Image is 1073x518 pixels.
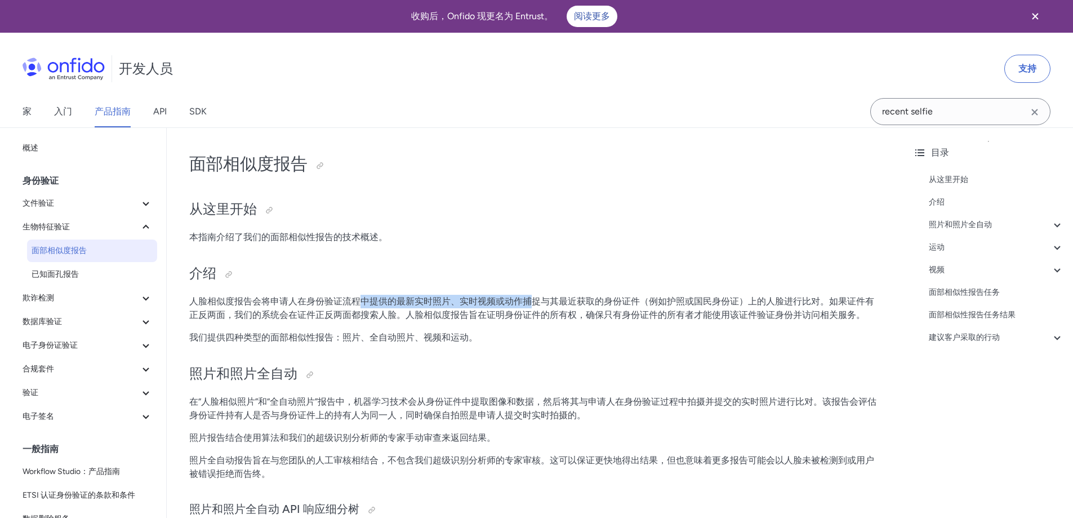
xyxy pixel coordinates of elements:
[870,98,1050,125] input: Onfido 搜索输入字段
[929,197,945,207] font: 介绍
[929,263,1064,277] a: 视频
[23,293,54,303] font: 欺诈检测
[929,241,1064,254] a: 运动
[929,173,1064,187] a: 从这里开始
[929,242,945,252] font: 运动
[23,222,70,232] font: 生物特征验证
[189,365,297,382] font: 照片和照片全自动
[18,311,157,333] button: 数据库验证
[1004,55,1050,83] a: 支持
[23,175,59,186] font: 身份验证
[23,490,135,500] font: ETSI 认证身份验证的条款和条件
[189,106,207,117] font: SDK
[119,60,173,77] font: 开发人员
[54,106,72,117] font: 入门
[1028,105,1041,119] svg: Clear search field button
[23,96,32,127] a: 家
[18,484,157,507] a: ETSI 认证身份验证的条款和条件
[189,396,876,420] font: 在“人脸相似照片”和“全自动照片”报告中，机器学习技术会从身份证件中提取图像和数据，然后将其与申请人在身份验证过程中拍摄并提交的实时照片进行比对。该报告会评估身份证件持有人是否与身份证件上的持有...
[32,269,79,279] font: 已知面孔报告
[153,106,167,117] font: API
[189,265,216,281] font: 介绍
[929,310,1016,320] font: 面部相似性报告任务结果
[54,96,72,127] a: 入门
[1029,10,1042,23] svg: 关闭横幅
[929,175,968,184] font: 从这里开始
[23,317,62,326] font: 数据库验证
[23,57,105,80] img: Onfido 标志
[189,232,388,242] font: 本指南介绍了我们的面部相似性报告的技术概述。
[929,196,1064,209] a: 介绍
[929,333,1000,342] font: 建议客户采取的行动
[95,106,131,117] font: 产品指南
[189,96,207,127] a: SDK
[929,218,1064,232] a: 照片和照片全自动
[929,331,1064,344] a: 建议客户采取的行动
[929,308,1064,322] a: 面部相似性报告任务结果
[27,240,157,262] a: 面部相似度报告
[18,192,157,215] button: 文件验证
[23,106,32,117] font: 家
[1018,63,1036,74] font: 支持
[931,147,949,158] font: 目录
[23,411,54,421] font: 电子签名
[574,11,610,21] font: 阅读更多
[32,246,87,255] font: 面部相似度报告
[567,6,617,27] a: 阅读更多
[189,332,478,343] font: 我们提供四种类型的面部相似性报告：照片、全自动照片、视频和运动。
[95,96,131,127] a: 产品指南
[189,201,257,217] font: 从这里开始
[189,502,359,516] font: 照片和照片全自动 API 响应细分树
[18,287,157,309] button: 欺诈检测
[153,96,167,127] a: API
[411,11,553,21] font: 收购后，Onfido 现更名为 Entrust。
[27,263,157,286] a: 已知面孔报告
[23,364,54,374] font: 合规套件
[18,358,157,380] button: 合规套件
[18,137,157,160] a: 概述
[23,388,38,397] font: 验证
[18,334,157,357] button: 电子身份证验证
[189,153,308,174] font: 面部相似度报告
[18,405,157,428] button: 电子签名
[189,432,496,443] font: 照片报告结合使用算法和我们的超级识别分析师的专家手动审查来返回结果。
[929,220,992,229] font: 照片和照片全自动
[18,382,157,404] button: 验证
[23,143,38,153] font: 概述
[929,265,945,275] font: 视频
[929,286,1064,299] a: 面部相似性报告任务
[23,198,54,208] font: 文件验证
[929,287,1000,297] font: 面部相似性报告任务
[1014,2,1056,30] button: 关闭横幅
[189,296,874,320] font: 人脸相似度报告会将申请人在身份验证流程中提供的最新实时照片、实时视频或动作捕捉与其最近获取的身份证件（例如护照或国民身份证）上的人脸进行比对。如果证件有正反两面，我们的系统会在证件正反两面都搜索...
[23,467,120,476] font: Workflow Studio：产品指南
[18,461,157,483] a: Workflow Studio：产品指南
[23,444,59,454] font: 一般指南
[189,455,874,479] font: 照片全自动报告旨在与您团队的人工审核相结合，不包含我们超级识别分析师的专家审核。这可以保证更快地得出结果，但也意味着更多报告可能会以人脸未被检测到或用户被错误拒绝而告终。
[23,340,78,350] font: 电子身份证验证
[18,216,157,238] button: 生物特征验证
